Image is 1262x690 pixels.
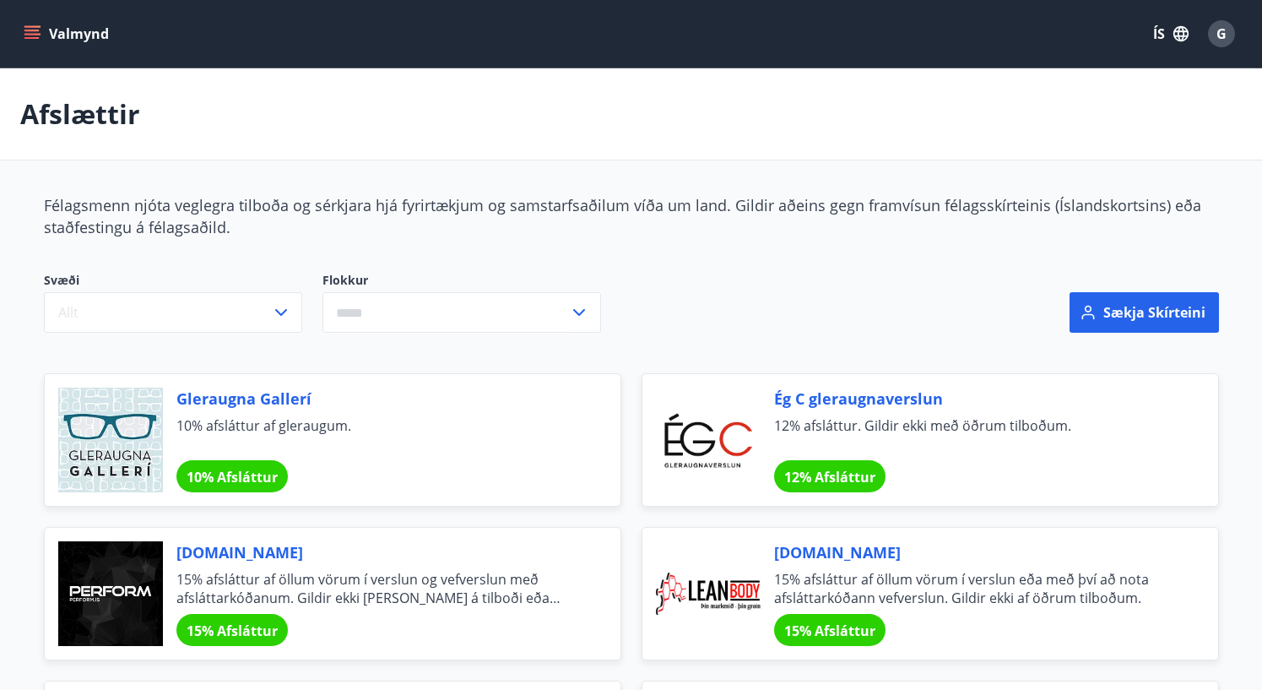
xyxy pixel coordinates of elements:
span: [DOMAIN_NAME] [176,541,580,563]
span: 10% afsláttur af gleraugum. [176,416,580,454]
span: [DOMAIN_NAME] [774,541,1178,563]
span: Félagsmenn njóta veglegra tilboða og sérkjara hjá fyrirtækjum og samstarfsaðilum víða um land. Gi... [44,195,1201,237]
span: 15% Afsláttur [784,622,875,640]
span: Svæði [44,272,302,292]
span: 12% Afsláttur [784,468,875,486]
button: ÍS [1144,19,1198,49]
span: Allt [58,303,79,322]
span: 10% Afsláttur [187,468,278,486]
p: Afslættir [20,95,140,133]
button: Allt [44,292,302,333]
button: Sækja skírteini [1070,292,1219,333]
button: menu [20,19,116,49]
span: G [1216,24,1227,43]
button: G [1201,14,1242,54]
span: 15% afsláttur af öllum vörum í verslun og vefverslun með afsláttarkóðanum. Gildir ekki [PERSON_NA... [176,570,580,607]
label: Flokkur [322,272,601,289]
span: 15% Afsláttur [187,622,278,640]
span: 12% afsláttur. Gildir ekki með öðrum tilboðum. [774,416,1178,454]
span: 15% afsláttur af öllum vörum í verslun eða með því að nota afsláttarkóðann vefverslun. Gildir ekk... [774,570,1178,607]
span: Ég C gleraugnaverslun [774,388,1178,410]
span: Gleraugna Gallerí [176,388,580,410]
